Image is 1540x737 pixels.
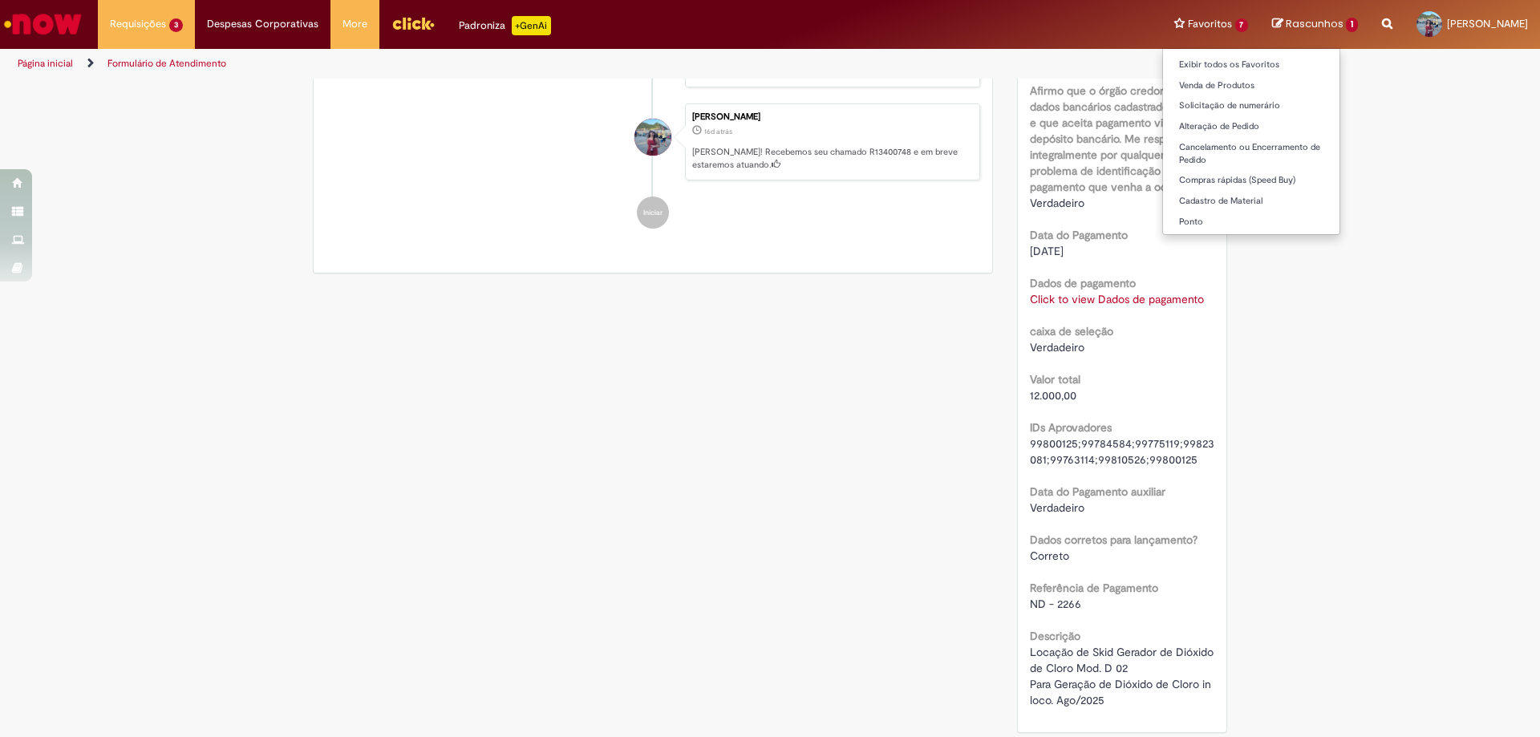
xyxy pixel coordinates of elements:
[326,103,980,180] li: Bruna Gabriela Gorte
[1030,324,1113,338] b: caixa de seleção
[1030,597,1081,611] span: ND - 2266
[1272,17,1358,32] a: Rascunhos
[1030,228,1128,242] b: Data do Pagamento
[1163,97,1340,115] a: Solicitação de numerário
[1030,629,1080,643] b: Descrição
[1030,500,1084,515] span: Verdadeiro
[1030,436,1214,467] span: 99800125;99784584;99775119;99823081;99763114;99810526;99800125
[1447,17,1528,30] span: [PERSON_NAME]
[634,119,671,156] div: Bruna Gabriela Gorte
[1030,645,1217,707] span: Locação de Skid Gerador de Dióxido de Cloro Mod. D 02 Para Geração de Dióxido de Cloro in loco. A...
[1030,83,1214,194] b: Afirmo que o órgão credor tem dados bancários cadastrados no SAP e que aceita pagamento via depós...
[1030,340,1084,354] span: Verdadeiro
[1030,196,1084,210] span: Verdadeiro
[1286,16,1343,31] span: Rascunhos
[1030,292,1204,306] a: Click to view Dados de pagamento
[1030,372,1080,387] b: Valor total
[1163,118,1340,136] a: Alteração de Pedido
[207,16,318,32] span: Despesas Corporativas
[107,57,226,70] a: Formulário de Atendimento
[1030,276,1136,290] b: Dados de pagamento
[12,49,1015,79] ul: Trilhas de página
[1346,18,1358,32] span: 1
[169,18,183,32] span: 3
[1163,172,1340,189] a: Compras rápidas (Speed Buy)
[1030,420,1112,435] b: IDs Aprovadores
[1235,18,1249,32] span: 7
[18,57,73,70] a: Página inicial
[1030,244,1064,258] span: [DATE]
[1163,56,1340,74] a: Exibir todos os Favoritos
[1163,77,1340,95] a: Venda de Produtos
[1163,192,1340,210] a: Cadastro de Material
[692,146,971,171] p: [PERSON_NAME]! Recebemos seu chamado R13400748 e em breve estaremos atuando.
[1163,139,1340,168] a: Cancelamento ou Encerramento de Pedido
[1162,48,1341,235] ul: Favoritos
[1030,549,1069,563] span: Correto
[2,8,84,40] img: ServiceNow
[110,16,166,32] span: Requisições
[692,112,971,122] div: [PERSON_NAME]
[704,127,732,136] time: 12/08/2025 07:56:32
[512,16,551,35] p: +GenAi
[1030,581,1158,595] b: Referência de Pagamento
[1163,213,1340,231] a: Ponto
[1030,388,1076,403] span: 12.000,00
[391,11,435,35] img: click_logo_yellow_360x200.png
[342,16,367,32] span: More
[459,16,551,35] div: Padroniza
[1030,533,1198,547] b: Dados corretos para lançamento?
[1188,16,1232,32] span: Favoritos
[1030,484,1165,499] b: Data do Pagamento auxiliar
[704,127,732,136] span: 16d atrás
